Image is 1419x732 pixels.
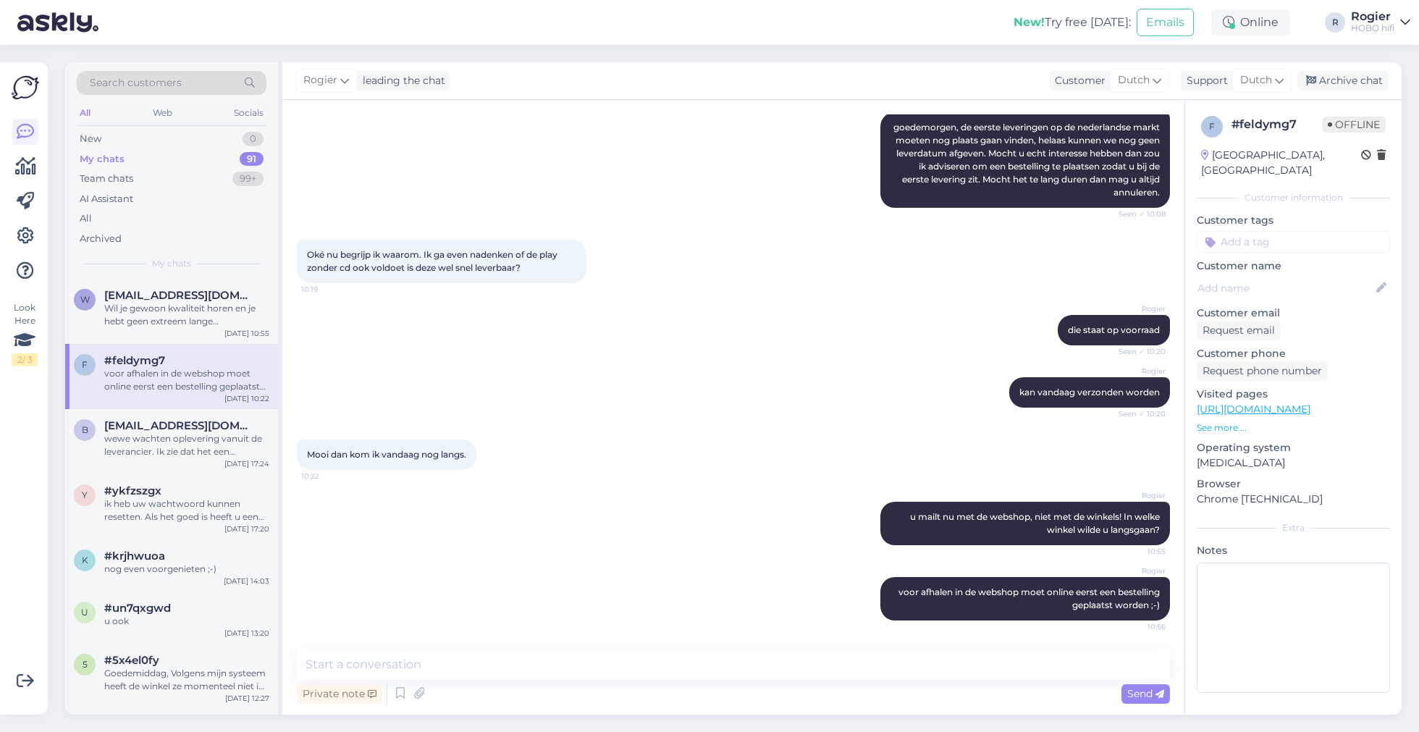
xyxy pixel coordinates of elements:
[150,104,175,122] div: Web
[1197,321,1281,340] div: Request email
[104,289,255,302] span: wlaadwishaupt@hotmail.com
[1049,73,1106,88] div: Customer
[1197,346,1390,361] p: Customer phone
[1325,12,1345,33] div: R
[1014,15,1045,29] b: New!
[1197,231,1390,253] input: Add a tag
[1351,22,1394,34] div: HOBO hifi
[104,354,165,367] span: #feldymg7
[1014,14,1131,31] div: Try free [DATE]:
[1197,306,1390,321] p: Customer email
[104,484,161,497] span: #ykfzszgx
[307,449,466,460] span: Mooi dan kom ik vandaag nog langs.
[77,104,93,122] div: All
[80,132,101,146] div: New
[104,654,159,667] span: #5x4el0fy
[1197,213,1390,228] p: Customer tags
[90,75,182,91] span: Search customers
[104,419,255,432] span: boris9@me.com
[104,432,269,458] div: wewe wachten oplevering vanuit de leverancier. Ik zie dat het een bestelling van vandaag is?
[1111,565,1166,576] span: Rogier
[80,211,92,226] div: All
[12,301,38,366] div: Look Here
[1111,366,1166,376] span: Rogier
[1240,72,1272,88] span: Dutch
[1127,687,1164,700] span: Send
[1111,490,1166,501] span: Rogier
[82,489,88,500] span: y
[224,628,269,639] div: [DATE] 13:20
[1197,455,1390,471] p: [MEDICAL_DATA]
[1068,324,1160,335] span: die staat op voorraad
[301,471,355,481] span: 10:22
[225,693,269,704] div: [DATE] 12:27
[243,132,264,146] div: 0
[1209,121,1215,132] span: f
[80,232,122,246] div: Archived
[1111,209,1166,219] span: Seen ✓ 10:08
[82,424,88,435] span: b
[1019,387,1160,397] span: kan vandaag verzonden worden
[104,602,171,615] span: #un7qxgwd
[81,607,88,618] span: u
[1297,71,1389,91] div: Archive chat
[1197,280,1373,296] input: Add name
[910,511,1162,535] span: u mailt nu met de webshop, niet met de winkels! In welke winkel wilde u langsgaan?
[357,73,445,88] div: leading the chat
[1111,303,1166,314] span: Rogier
[231,104,266,122] div: Socials
[12,74,39,101] img: Askly Logo
[104,367,269,393] div: voor afhalen in de webshop moet online eerst een bestelling geplaatst worden ;-)
[104,550,165,563] span: #krjhwuoa
[80,172,133,186] div: Team chats
[104,615,269,628] div: u ook
[301,284,355,295] span: 10:19
[1197,421,1390,434] p: See more ...
[1181,73,1228,88] div: Support
[1351,11,1410,34] a: RogierHOBO hifi
[224,576,269,586] div: [DATE] 14:03
[80,152,125,167] div: My chats
[1111,346,1166,357] span: Seen ✓ 10:20
[1201,148,1361,178] div: [GEOGRAPHIC_DATA], [GEOGRAPHIC_DATA]
[83,659,88,670] span: 5
[307,249,560,273] span: Oké nu begrijp ik waarom. Ik ga even nadenken of de play zonder cd ook voldoet is deze wel snel l...
[898,586,1162,610] span: voor afhalen in de webshop moet online eerst een bestelling geplaatst worden ;-)
[104,497,269,523] div: ik heb uw wachtwoord kunnen resetten. Als het goed is heeft u een mail ontvangen op: [EMAIL_ADDRE...
[104,563,269,576] div: nog even voorgenieten ;-)
[1231,116,1322,133] div: # feldymg7
[80,294,90,305] span: w
[303,72,337,88] span: Rogier
[1197,191,1390,204] div: Customer information
[152,257,191,270] span: My chats
[1197,403,1310,416] a: [URL][DOMAIN_NAME]
[1211,9,1290,35] div: Online
[224,523,269,534] div: [DATE] 17:20
[1111,546,1166,557] span: 10:55
[232,172,264,186] div: 99+
[224,328,269,339] div: [DATE] 10:55
[1197,543,1390,558] p: Notes
[82,555,88,565] span: k
[224,458,269,469] div: [DATE] 17:24
[224,393,269,404] div: [DATE] 10:22
[1197,258,1390,274] p: Customer name
[80,192,133,206] div: AI Assistant
[1351,11,1394,22] div: Rogier
[1197,387,1390,402] p: Visited pages
[893,122,1162,198] span: goedemorgen, de eerste leveringen op de nederlandse markt moeten nog plaats gaan vinden, helaas k...
[240,152,264,167] div: 91
[1197,476,1390,492] p: Browser
[1197,521,1390,534] div: Extra
[1197,361,1328,381] div: Request phone number
[104,667,269,693] div: Goedemiddag, Volgens mijn systeem heeft de winkel ze momenteel niet in huis, maar ik kan niet zio...
[1137,9,1194,36] button: Emails
[1197,440,1390,455] p: Operating system
[12,353,38,366] div: 2 / 3
[1197,492,1390,507] p: Chrome [TECHNICAL_ID]
[1111,621,1166,632] span: 10:56
[82,359,88,370] span: f
[104,302,269,328] div: Wil je gewoon kwaliteit horen en je hebt geen extreem lange kabeltrajecten? Dan is de AudioQuest ...
[1322,117,1386,132] span: Offline
[1111,408,1166,419] span: Seen ✓ 10:20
